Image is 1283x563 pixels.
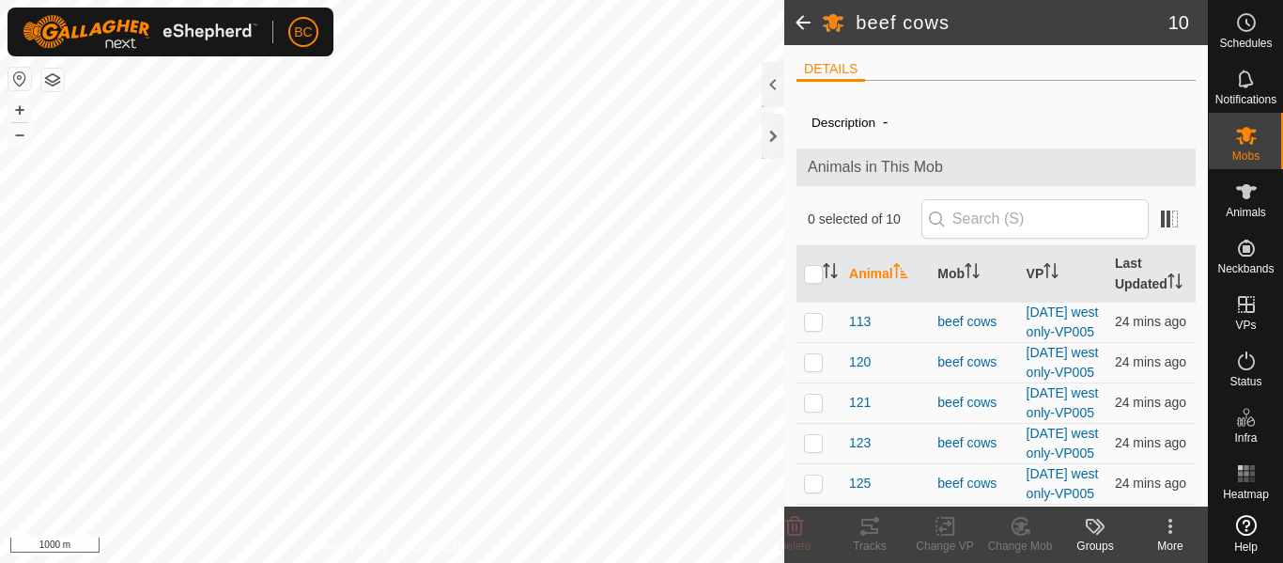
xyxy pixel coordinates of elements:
p-sorticon: Activate to sort [965,266,980,281]
span: 120 [849,352,871,372]
span: - [875,106,895,137]
h2: beef cows [856,11,1168,34]
th: VP [1019,246,1107,303]
a: [DATE] west only-VP005 [1027,385,1099,420]
th: Mob [930,246,1018,303]
a: Help [1209,508,1283,560]
p-sorticon: Activate to sort [893,266,908,281]
p-sorticon: Activate to sort [823,266,838,281]
span: 29 Aug 2025, 2:02 pm [1115,476,1186,491]
button: – [8,123,31,146]
th: Last Updated [1107,246,1196,303]
span: 123 [849,433,871,453]
li: DETAILS [796,59,865,82]
span: Mobs [1232,150,1260,162]
span: 0 selected of 10 [808,210,921,229]
span: Help [1234,541,1258,553]
span: 125 [849,474,871,493]
span: Neckbands [1217,263,1274,274]
span: 10 [1168,8,1189,37]
div: beef cows [937,352,1011,372]
a: Contact Us [410,539,466,555]
div: beef cows [937,393,1011,413]
a: [DATE] west only-VP005 [1027,466,1099,501]
div: beef cows [937,474,1011,493]
button: Reset Map [8,68,31,90]
span: Status [1229,376,1261,387]
label: Description [812,116,875,130]
div: beef cows [937,312,1011,332]
div: Groups [1058,538,1133,555]
span: 29 Aug 2025, 2:02 pm [1115,395,1186,410]
p-sorticon: Activate to sort [1167,276,1183,291]
div: beef cows [937,433,1011,453]
a: Privacy Policy [318,539,389,555]
span: 29 Aug 2025, 2:02 pm [1115,314,1186,329]
a: [DATE] west only-VP005 [1027,507,1099,541]
button: + [8,99,31,121]
a: [DATE] west only-VP005 [1027,345,1099,380]
div: Change Mob [982,538,1058,555]
span: 29 Aug 2025, 2:02 pm [1115,354,1186,369]
div: More [1133,538,1208,555]
th: Animal [842,246,930,303]
span: Schedules [1219,38,1272,49]
p-sorticon: Activate to sort [1043,266,1059,281]
input: Search (S) [921,199,1149,239]
span: 121 [849,393,871,413]
span: Animals [1226,207,1266,218]
a: [DATE] west only-VP005 [1027,426,1099,461]
a: [DATE] west only-VP005 [1027,305,1099,339]
span: Heatmap [1223,489,1269,500]
div: Change VP [907,538,982,555]
span: Infra [1234,432,1257,444]
span: BC [294,23,312,42]
span: Animals in This Mob [808,156,1184,179]
span: Delete [779,540,812,553]
span: VPs [1235,320,1256,331]
img: Gallagher Logo [23,15,257,49]
button: Map Layers [41,69,64,91]
span: Notifications [1215,94,1276,105]
div: Tracks [832,538,907,555]
span: 113 [849,312,871,332]
span: 29 Aug 2025, 2:02 pm [1115,435,1186,450]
